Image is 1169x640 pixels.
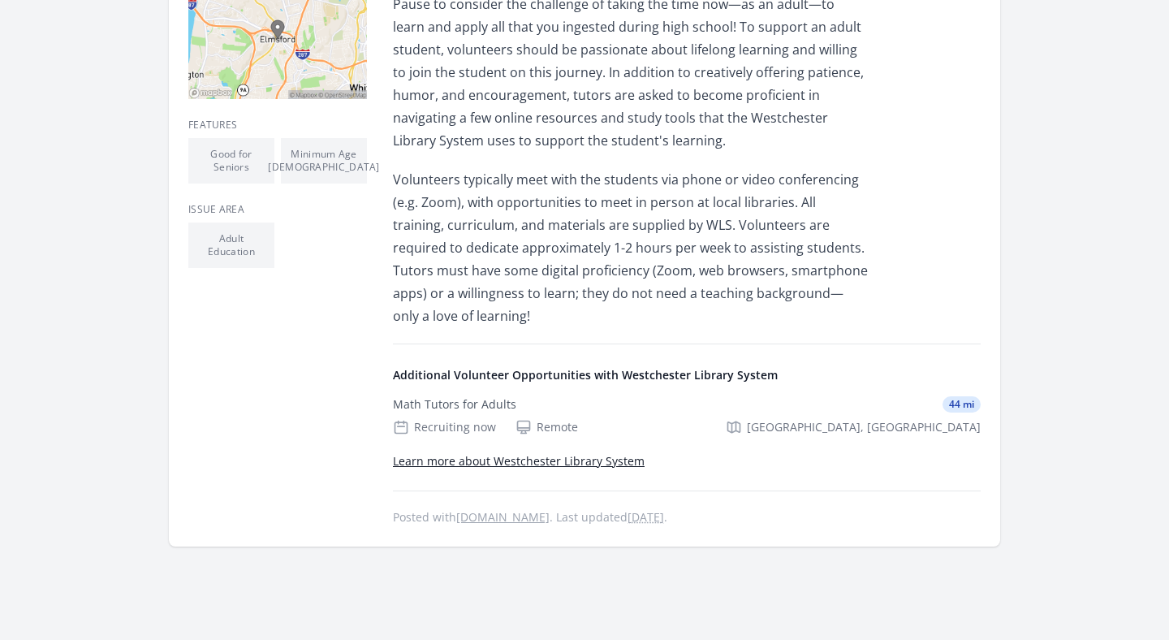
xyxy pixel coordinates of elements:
[188,138,274,184] li: Good for Seniors
[393,396,516,413] div: Math Tutors for Adults
[188,119,367,132] h3: Features
[393,511,981,524] p: Posted with . Last updated .
[515,419,578,435] div: Remote
[188,223,274,268] li: Adult Education
[943,396,981,413] span: 44 mi
[188,203,367,216] h3: Issue area
[628,509,664,525] abbr: Tue, Jul 15, 2025 7:41 PM
[456,509,550,525] a: [DOMAIN_NAME]
[393,453,645,469] a: Learn more about Westchester Library System
[386,383,987,448] a: Math Tutors for Adults 44 mi Recruiting now Remote [GEOGRAPHIC_DATA], [GEOGRAPHIC_DATA]
[747,419,981,435] span: [GEOGRAPHIC_DATA], [GEOGRAPHIC_DATA]
[393,419,496,435] div: Recruiting now
[393,367,981,383] h4: Additional Volunteer Opportunities with Westchester Library System
[281,138,367,184] li: Minimum Age [DEMOGRAPHIC_DATA]
[393,168,868,327] p: Volunteers typically meet with the students via phone or video conferencing (e.g. Zoom), with opp...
